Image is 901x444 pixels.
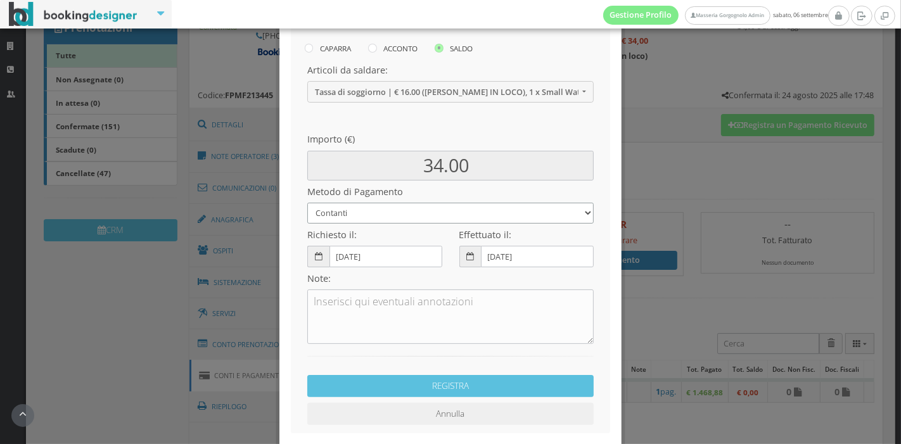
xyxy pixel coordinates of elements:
[307,186,594,197] h4: Metodo di Pagamento
[603,6,828,25] span: sabato, 06 settembre
[603,6,679,25] a: Gestione Profilo
[307,375,594,397] button: REGISTRA
[9,2,137,27] img: BookingDesigner.com
[459,229,594,240] h4: Effettuato il:
[307,403,594,425] button: Annulla
[307,273,594,284] h4: Note:
[307,134,594,144] h4: Importo (€)
[685,6,770,25] a: Masseria Gorgognolo Admin
[307,229,442,240] h4: Richiesto il:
